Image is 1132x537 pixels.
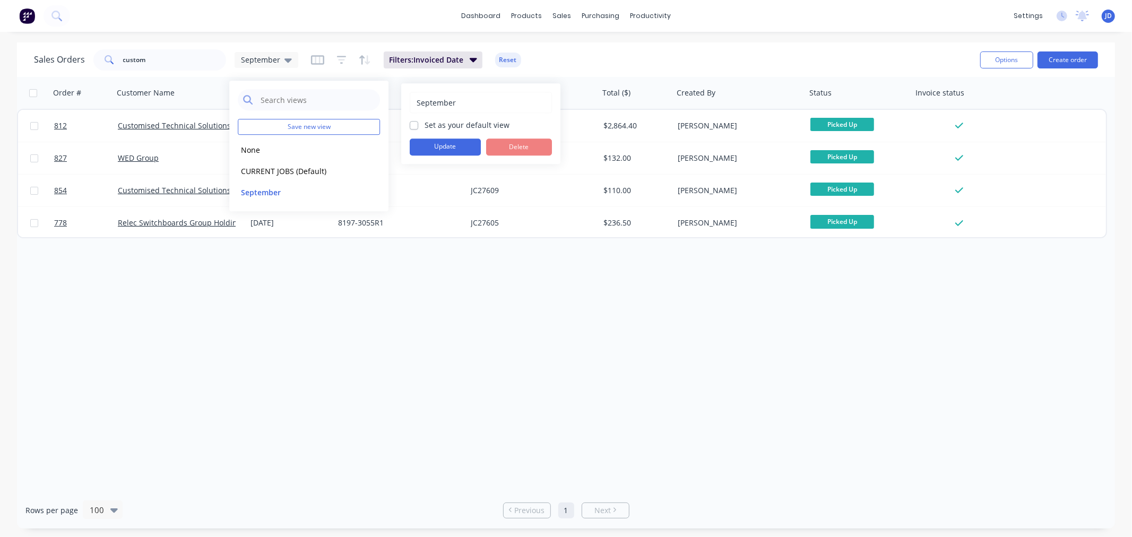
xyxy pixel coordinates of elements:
[54,185,67,196] span: 854
[506,8,547,24] div: products
[1038,51,1098,68] button: Create order
[54,110,118,142] a: 812
[810,150,874,163] span: Picked Up
[54,142,118,174] a: 827
[53,88,81,98] div: Order #
[576,8,625,24] div: purchasing
[602,88,630,98] div: Total ($)
[416,92,546,112] input: Enter view name...
[514,505,545,516] span: Previous
[34,55,85,65] h1: Sales Orders
[603,120,666,131] div: $2,864.40
[384,51,482,68] button: Filters:Invoiced Date
[238,186,359,198] button: September
[123,49,227,71] input: Search...
[678,153,796,163] div: [PERSON_NAME]
[54,207,118,239] a: 778
[54,153,67,163] span: 827
[118,185,231,195] a: Customised Technical Solutions
[25,505,78,516] span: Rows per page
[19,8,35,24] img: Factory
[504,505,550,516] a: Previous page
[582,505,629,516] a: Next page
[410,138,481,155] button: Update
[338,153,456,163] div: 433350
[603,185,666,196] div: $110.00
[118,218,245,228] a: Relec Switchboards Group Holdings
[389,55,463,65] span: Filters: Invoiced Date
[54,120,67,131] span: 812
[118,120,231,131] a: Customised Technical Solutions
[809,88,832,98] div: Status
[338,120,456,131] div: 2838
[678,185,796,196] div: [PERSON_NAME]
[810,183,874,196] span: Picked Up
[338,185,456,196] div: 2842
[495,53,521,67] button: Reset
[456,8,506,24] a: dashboard
[238,144,359,156] button: None
[810,118,874,131] span: Picked Up
[471,218,589,228] div: JC27605
[260,89,375,110] input: Search views
[625,8,676,24] div: productivity
[1105,11,1112,21] span: JD
[980,51,1033,68] button: Options
[54,218,67,228] span: 778
[603,153,666,163] div: $132.00
[678,120,796,131] div: [PERSON_NAME]
[54,175,118,206] a: 854
[558,503,574,518] a: Page 1 is your current page
[915,88,964,98] div: Invoice status
[238,119,380,135] button: Save new view
[594,505,611,516] span: Next
[241,54,280,65] span: September
[678,218,796,228] div: [PERSON_NAME]
[118,153,159,163] a: WED Group
[547,8,576,24] div: sales
[1008,8,1048,24] div: settings
[810,215,874,228] span: Picked Up
[603,218,666,228] div: $236.50
[338,218,456,228] div: 8197-3055R1
[238,165,359,177] button: CURRENT JOBS (Default)
[677,88,715,98] div: Created By
[486,138,552,155] button: Delete
[117,88,175,98] div: Customer Name
[425,119,509,131] label: Set as your default view
[471,185,589,196] div: JC27609
[499,503,634,518] ul: Pagination
[250,218,330,228] div: [DATE]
